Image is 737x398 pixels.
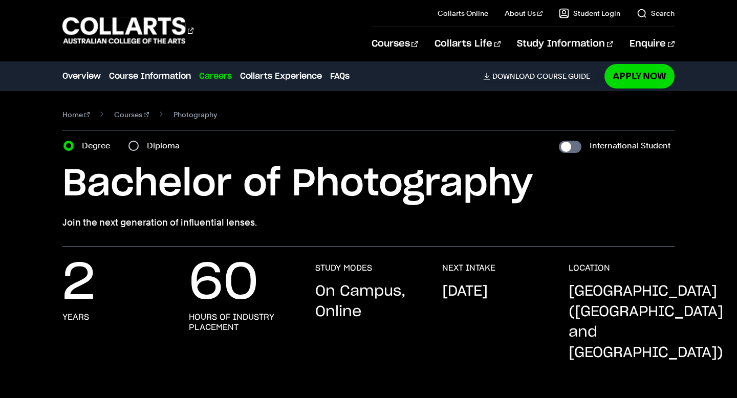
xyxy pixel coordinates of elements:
[114,107,149,122] a: Courses
[630,27,674,61] a: Enquire
[189,312,295,333] h3: hours of industry placement
[82,139,116,153] label: Degree
[442,263,495,273] h3: NEXT INTAKE
[240,70,322,82] a: Collarts Experience
[569,263,610,273] h3: LOCATION
[505,8,543,18] a: About Us
[569,281,723,363] p: [GEOGRAPHIC_DATA] ([GEOGRAPHIC_DATA] and [GEOGRAPHIC_DATA])
[62,16,193,45] div: Go to homepage
[435,27,501,61] a: Collarts Life
[62,70,101,82] a: Overview
[147,139,186,153] label: Diploma
[330,70,350,82] a: FAQs
[109,70,191,82] a: Course Information
[62,312,89,322] h3: years
[62,263,95,304] p: 2
[483,72,598,81] a: DownloadCourse Guide
[62,215,674,230] p: Join the next generation of influential lenses.
[189,263,258,304] p: 60
[315,263,372,273] h3: STUDY MODES
[442,281,488,302] p: [DATE]
[438,8,488,18] a: Collarts Online
[517,27,613,61] a: Study Information
[174,107,217,122] span: Photography
[372,27,418,61] a: Courses
[62,161,674,207] h1: Bachelor of Photography
[492,72,535,81] span: Download
[559,8,620,18] a: Student Login
[637,8,675,18] a: Search
[590,139,670,153] label: International Student
[604,64,675,88] a: Apply Now
[315,281,421,322] p: On Campus, Online
[62,107,90,122] a: Home
[199,70,232,82] a: Careers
